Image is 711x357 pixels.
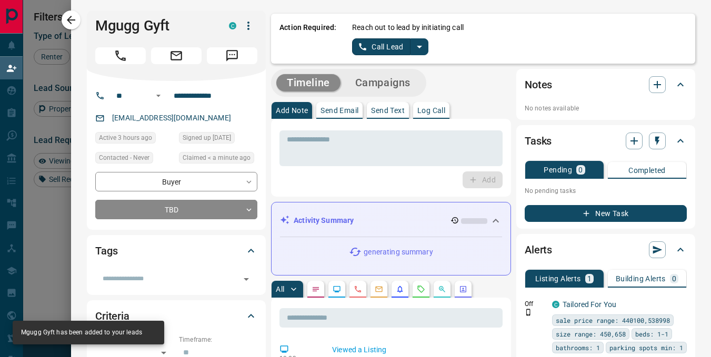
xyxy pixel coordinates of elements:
h2: Tasks [525,132,552,149]
div: Tags [95,238,257,263]
svg: Agent Actions [459,285,467,293]
p: Reach out to lead by initiating call [352,22,464,33]
h2: Criteria [95,308,129,324]
span: sale price range: 440100,538998 [556,315,670,325]
p: Completed [628,167,666,174]
a: [EMAIL_ADDRESS][DOMAIN_NAME] [112,114,231,122]
div: split button [352,38,428,55]
p: 0 [578,166,583,174]
p: All [276,285,284,293]
span: Message [207,47,257,64]
button: Call Lead [352,38,410,55]
p: Activity Summary [294,215,354,226]
p: Send Email [321,107,358,114]
span: parking spots min: 1 [609,342,683,353]
svg: Emails [375,285,383,293]
div: Alerts [525,237,687,262]
p: Pending [544,166,572,174]
p: Add Note [276,107,308,114]
span: Active 3 hours ago [99,132,152,143]
svg: Notes [312,285,320,293]
p: Action Required: [279,22,336,55]
span: Claimed < a minute ago [183,152,251,163]
h2: Tags [95,242,117,259]
h2: Notes [525,76,552,93]
p: 0 [672,275,676,282]
svg: Calls [354,285,362,293]
span: Call [95,47,146,64]
svg: Requests [417,285,425,293]
p: Send Text [371,107,405,114]
p: 1 [587,275,592,282]
div: Mon Sep 15 2025 [179,152,257,167]
p: Off [525,299,546,309]
svg: Listing Alerts [396,285,404,293]
div: Mgugg Gyft has been added to your leads [21,324,142,341]
p: No pending tasks [525,183,687,199]
div: Criteria [95,303,257,329]
p: No notes available [525,104,687,113]
div: TBD [95,200,257,219]
p: Timeframe: [179,335,257,344]
div: Buyer [95,172,257,191]
p: generating summary [364,247,433,258]
svg: Opportunities [438,285,446,293]
span: Email [151,47,202,64]
button: Timeline [276,74,341,91]
span: beds: 1-1 [635,329,668,339]
div: Sun Sep 14 2025 [95,132,174,147]
div: condos.ca [229,22,236,29]
p: Building Alerts [616,275,666,282]
div: Notes [525,72,687,97]
button: Open [239,272,254,287]
button: Open [152,89,165,102]
span: bathrooms: 1 [556,342,600,353]
button: Campaigns [345,74,421,91]
svg: Lead Browsing Activity [333,285,341,293]
span: size range: 450,658 [556,329,626,339]
button: New Task [525,205,687,222]
p: Listing Alerts [535,275,581,282]
div: Sat Sep 13 2025 [179,132,257,147]
div: Tasks [525,128,687,154]
p: Viewed a Listing [332,344,498,355]
div: Activity Summary [280,211,502,230]
span: Contacted - Never [99,152,149,163]
p: Log Call [417,107,445,114]
a: Tailored For You [563,300,616,309]
span: Signed up [DATE] [183,132,231,143]
h2: Alerts [525,241,552,258]
div: condos.ca [552,301,559,308]
svg: Push Notification Only [525,309,532,316]
h1: Mgugg Gyft [95,17,213,34]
